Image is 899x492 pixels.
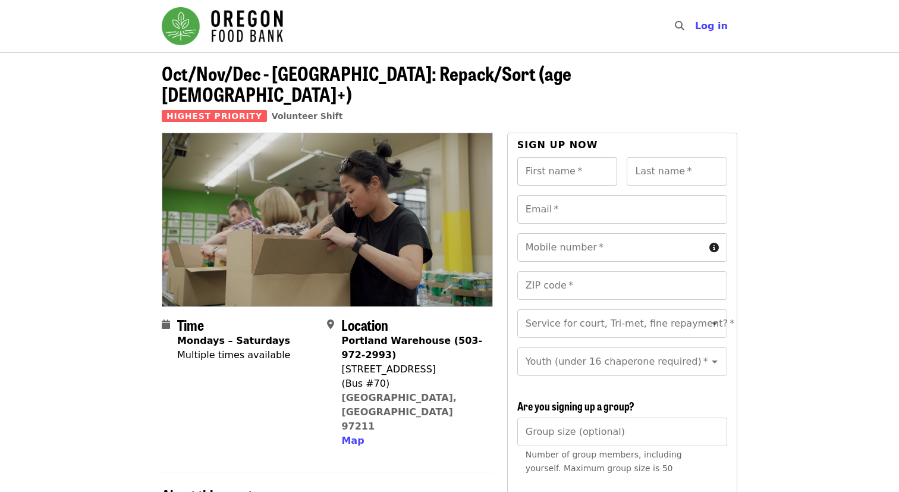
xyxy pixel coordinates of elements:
img: Oregon Food Bank - Home [162,7,283,45]
i: circle-info icon [709,242,719,253]
button: Map [341,434,364,448]
img: Oct/Nov/Dec - Portland: Repack/Sort (age 8+) organized by Oregon Food Bank [162,133,492,306]
input: Search [691,12,701,40]
i: map-marker-alt icon [327,319,334,330]
span: Time [177,314,204,335]
button: Log in [686,14,737,38]
button: Open [706,315,723,332]
div: [STREET_ADDRESS] [341,362,483,377]
span: Map [341,435,364,446]
div: Multiple times available [177,348,290,362]
i: search icon [675,20,684,32]
input: Last name [627,157,727,186]
span: Oct/Nov/Dec - [GEOGRAPHIC_DATA]: Repack/Sort (age [DEMOGRAPHIC_DATA]+) [162,59,571,108]
a: Volunteer Shift [272,111,343,121]
div: (Bus #70) [341,377,483,391]
input: First name [517,157,618,186]
span: Highest Priority [162,110,267,122]
input: Mobile number [517,233,705,262]
a: [GEOGRAPHIC_DATA], [GEOGRAPHIC_DATA] 97211 [341,392,457,432]
span: Log in [695,20,728,32]
input: ZIP code [517,271,727,300]
span: Number of group members, including yourself. Maximum group size is 50 [526,450,682,473]
span: Location [341,314,388,335]
i: calendar icon [162,319,170,330]
strong: Mondays – Saturdays [177,335,290,346]
span: Are you signing up a group? [517,398,634,413]
button: Open [706,353,723,370]
span: Sign up now [517,139,598,151]
strong: Portland Warehouse (503-972-2993) [341,335,482,361]
input: [object Object] [517,418,727,446]
input: Email [517,195,727,224]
